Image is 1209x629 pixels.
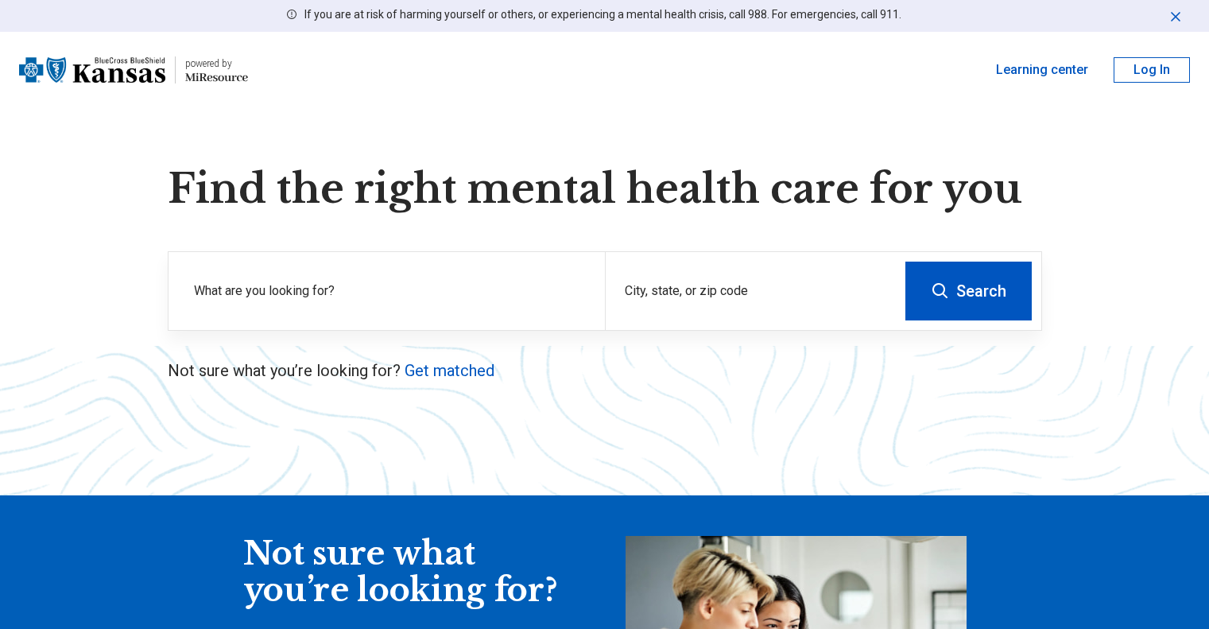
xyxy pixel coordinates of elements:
[168,359,1042,382] p: Not sure what you’re looking for?
[168,165,1042,213] h1: Find the right mental health care for you
[194,281,586,301] label: What are you looking for?
[304,6,901,23] p: If you are at risk of harming yourself or others, or experiencing a mental health crisis, call 98...
[1114,57,1190,83] button: Log In
[996,60,1088,80] a: Learning center
[19,51,165,89] img: Blue Cross Blue Shield Kansas
[405,361,494,380] a: Get matched
[243,536,561,608] div: Not sure what you’re looking for?
[905,262,1032,320] button: Search
[19,51,248,89] a: Blue Cross Blue Shield Kansaspowered by
[185,56,248,71] div: powered by
[1168,6,1184,25] button: Dismiss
